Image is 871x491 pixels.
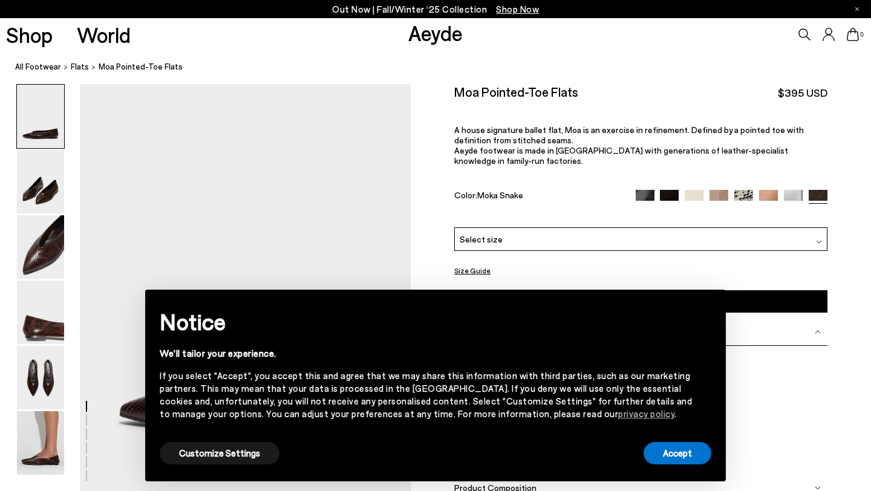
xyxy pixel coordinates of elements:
div: If you select "Accept", you accept this and agree that we may share this information with third p... [160,369,692,420]
span: $395 USD [778,85,827,100]
a: All Footwear [15,60,61,73]
img: Moa Pointed-Toe Flats - Image 6 [17,411,64,475]
span: 0 [859,31,865,38]
div: We'll tailor your experience. [160,347,692,360]
img: svg%3E [815,329,821,335]
span: Moka Snake [477,190,523,200]
button: Size Guide [454,263,491,278]
a: privacy policy [618,408,674,419]
img: svg%3E [815,485,821,491]
a: Shop [6,24,53,45]
a: World [77,24,131,45]
img: Moa Pointed-Toe Flats - Image 5 [17,346,64,409]
nav: breadcrumb [15,51,871,84]
img: Moa Pointed-Toe Flats - Image 4 [17,281,64,344]
span: Select size [460,233,503,245]
button: Close this notice [692,293,721,322]
a: flats [71,60,89,73]
button: Customize Settings [160,442,279,464]
button: Accept [644,442,711,464]
a: 0 [847,28,859,41]
img: svg%3E [816,239,822,245]
img: Moa Pointed-Toe Flats - Image 3 [17,215,64,279]
p: A house signature ballet flat, Moa is an exercise in refinement. Defined by a pointed toe with de... [454,125,827,145]
span: × [702,299,711,316]
p: Out Now | Fall/Winter ‘25 Collection [332,2,539,17]
h2: Notice [160,306,692,337]
img: Moa Pointed-Toe Flats - Image 1 [17,85,64,148]
span: flats [71,62,89,71]
span: Moa Pointed-Toe Flats [99,60,183,73]
h2: Moa Pointed-Toe Flats [454,84,578,99]
img: Moa Pointed-Toe Flats - Image 2 [17,150,64,213]
a: Aeyde [408,20,463,45]
div: Color: [454,190,623,204]
span: Navigate to /collections/new-in [496,4,539,15]
p: Aeyde footwear is made in [GEOGRAPHIC_DATA] with generations of leather-specialist knowledge in f... [454,145,827,166]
